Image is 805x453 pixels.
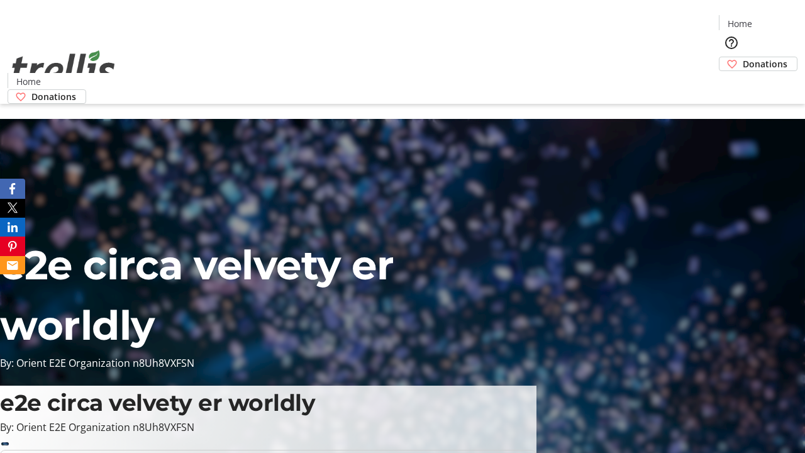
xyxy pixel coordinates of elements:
span: Home [728,17,752,30]
a: Home [8,75,48,88]
span: Donations [743,57,787,70]
img: Orient E2E Organization n8Uh8VXFSN's Logo [8,36,119,99]
a: Home [719,17,760,30]
a: Donations [8,89,86,104]
button: Help [719,30,744,55]
a: Donations [719,57,797,71]
span: Donations [31,90,76,103]
button: Cart [719,71,744,96]
span: Home [16,75,41,88]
